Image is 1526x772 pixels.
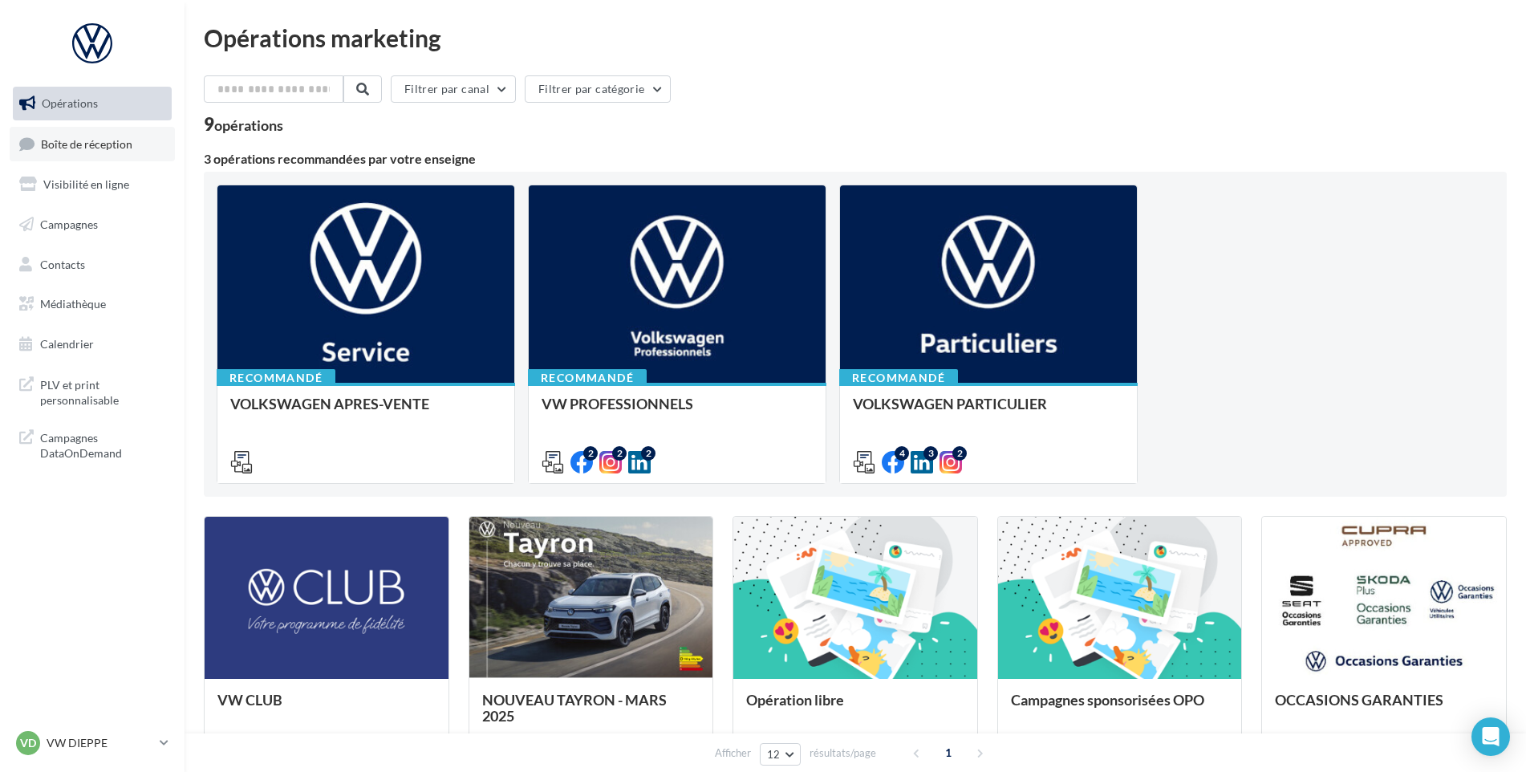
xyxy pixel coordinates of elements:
span: Campagnes sponsorisées OPO [1011,691,1204,709]
div: 3 opérations recommandées par votre enseigne [204,152,1507,165]
span: 12 [767,748,781,761]
a: Médiathèque [10,287,175,321]
span: VOLKSWAGEN PARTICULIER [853,395,1047,412]
span: NOUVEAU TAYRON - MARS 2025 [482,691,667,725]
span: Campagnes DataOnDemand [40,427,165,461]
a: Visibilité en ligne [10,168,175,201]
div: Recommandé [528,369,647,387]
span: VOLKSWAGEN APRES-VENTE [230,395,429,412]
div: 2 [952,446,967,461]
div: 3 [923,446,938,461]
a: PLV et print personnalisable [10,368,175,415]
div: opérations [214,118,283,132]
span: Opération libre [746,691,844,709]
div: Recommandé [839,369,958,387]
span: Visibilité en ligne [43,177,129,191]
span: Médiathèque [40,297,106,311]
a: Boîte de réception [10,127,175,161]
span: Afficher [715,746,751,761]
div: 9 [204,116,283,133]
p: VW DIEPPE [47,735,153,751]
a: Campagnes DataOnDemand [10,421,175,468]
span: Boîte de réception [41,136,132,150]
span: VW PROFESSIONNELS [542,395,693,412]
a: VD VW DIEPPE [13,728,172,758]
span: Contacts [40,257,85,270]
div: 2 [583,446,598,461]
a: Contacts [10,248,175,282]
span: Opérations [42,96,98,110]
span: VD [20,735,36,751]
div: Recommandé [217,369,335,387]
span: VW CLUB [217,691,282,709]
span: OCCASIONS GARANTIES [1275,691,1443,709]
div: 4 [895,446,909,461]
a: Calendrier [10,327,175,361]
span: 1 [935,740,961,766]
a: Campagnes [10,208,175,242]
button: Filtrer par catégorie [525,75,671,103]
span: Calendrier [40,337,94,351]
span: Campagnes [40,217,98,231]
a: Opérations [10,87,175,120]
div: 2 [641,446,655,461]
span: PLV et print personnalisable [40,374,165,408]
button: Filtrer par canal [391,75,516,103]
button: 12 [760,743,801,766]
div: 2 [612,446,627,461]
span: résultats/page [810,746,876,761]
div: Open Intercom Messenger [1471,717,1510,756]
div: Opérations marketing [204,26,1507,50]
